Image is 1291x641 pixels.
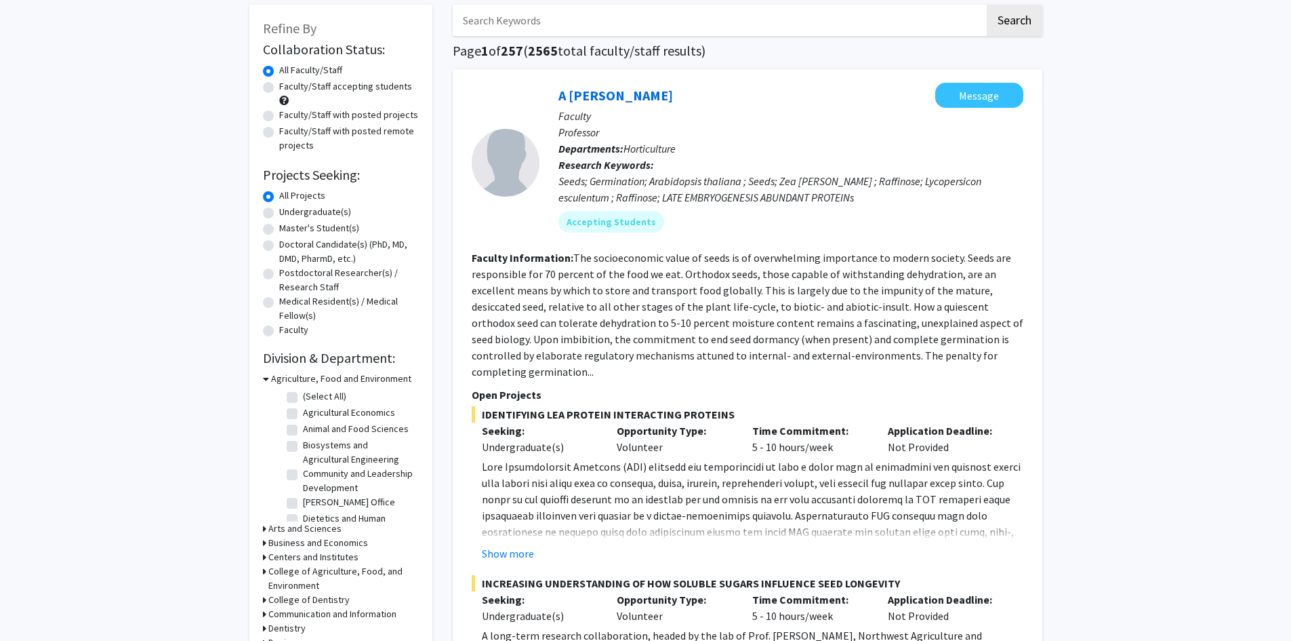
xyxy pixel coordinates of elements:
p: Professor [558,124,1023,140]
label: Community and Leadership Development [303,467,415,495]
label: Master's Student(s) [279,221,359,235]
label: Undergraduate(s) [279,205,351,219]
mat-chip: Accepting Students [558,211,664,233]
label: Agricultural Economics [303,406,395,420]
label: Animal and Food Sciences [303,422,409,436]
b: Departments: [558,142,623,155]
button: Message A Downie [935,83,1023,108]
p: Application Deadline: [888,591,1003,608]
label: Doctoral Candidate(s) (PhD, MD, DMD, PharmD, etc.) [279,237,419,266]
label: [PERSON_NAME] Office [303,495,395,509]
p: Opportunity Type: [617,591,732,608]
div: Volunteer [607,423,742,455]
p: Seeking: [482,423,597,439]
h3: Dentistry [268,621,306,636]
label: Faculty [279,323,308,337]
b: Research Keywords: [558,158,654,172]
h3: College of Dentistry [268,593,350,607]
div: 5 - 10 hours/week [742,423,878,455]
div: Undergraduate(s) [482,439,597,455]
span: IDENTIFYING LEA PROTEIN INTERACTING PROTEINS [472,406,1023,423]
label: All Projects [279,189,325,203]
a: A [PERSON_NAME] [558,87,673,104]
h3: Arts and Sciences [268,522,342,536]
p: Opportunity Type: [617,423,732,439]
label: (Select All) [303,389,346,404]
button: Search [987,5,1042,36]
div: Undergraduate(s) [482,608,597,624]
p: Time Commitment: [752,423,867,439]
div: Not Provided [878,423,1013,455]
button: Show more [482,545,534,562]
div: Volunteer [607,591,742,624]
p: Application Deadline: [888,423,1003,439]
h3: Agriculture, Food and Environment [271,372,411,386]
h3: Centers and Institutes [268,550,358,564]
span: INCREASING UNDERSTANDING OF HOW SOLUBLE SUGARS INFLUENCE SEED LONGEVITY [472,575,1023,591]
h1: Page of ( total faculty/staff results) [453,43,1042,59]
label: Faculty/Staff accepting students [279,79,412,94]
label: Biosystems and Agricultural Engineering [303,438,415,467]
p: Faculty [558,108,1023,124]
div: Not Provided [878,591,1013,624]
p: Time Commitment: [752,591,867,608]
h2: Division & Department: [263,350,419,366]
iframe: Chat [10,580,58,631]
input: Search Keywords [453,5,985,36]
h2: Collaboration Status: [263,41,419,58]
div: Seeds; Germination; Arabidopsis thaliana ; Seeds; Zea [PERSON_NAME] ; Raffinose; Lycopersicon esc... [558,173,1023,206]
h2: Projects Seeking: [263,167,419,183]
label: Faculty/Staff with posted projects [279,108,418,122]
h3: College of Agriculture, Food, and Environment [268,564,419,593]
p: Seeking: [482,591,597,608]
label: Postdoctoral Researcher(s) / Research Staff [279,266,419,294]
label: Faculty/Staff with posted remote projects [279,124,419,153]
span: 1 [481,42,489,59]
fg-read-more: The socioeconomic value of seeds is of overwhelming importance to modern society. Seeds are respo... [472,251,1023,378]
label: Medical Resident(s) / Medical Fellow(s) [279,294,419,323]
div: 5 - 10 hours/week [742,591,878,624]
span: Refine By [263,20,316,37]
span: Horticulture [623,142,676,155]
h3: Communication and Information [268,607,396,621]
label: Dietetics and Human Nutrition [303,511,415,540]
label: All Faculty/Staff [279,63,342,77]
b: Faculty Information: [472,251,573,265]
h3: Business and Economics [268,536,368,550]
span: 2565 [528,42,558,59]
p: Open Projects [472,387,1023,403]
span: 257 [501,42,523,59]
